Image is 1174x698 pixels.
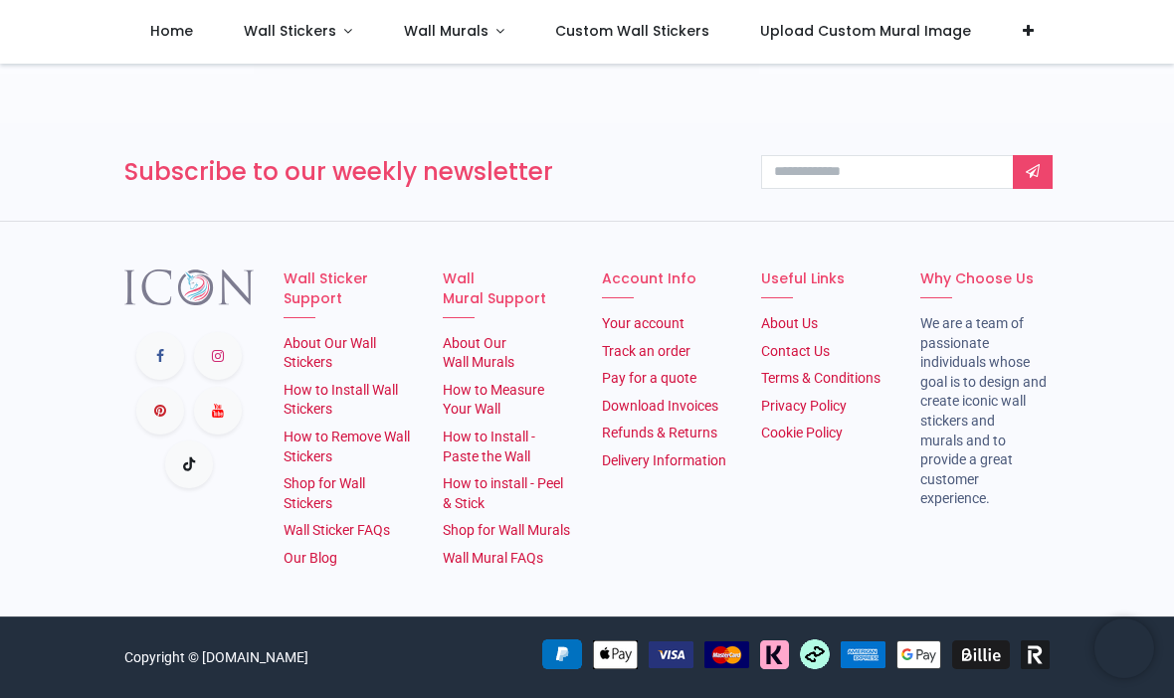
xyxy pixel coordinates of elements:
[284,335,376,371] a: About Our Wall Stickers
[555,21,709,41] span: Custom Wall Stickers
[602,315,685,331] a: Your account
[920,314,1050,509] li: We are a team of passionate individuals whose goal is to design and create iconic wall stickers a...
[704,641,749,668] img: MasterCard
[443,382,544,418] a: How to Measure Your Wall
[443,335,514,371] a: About Our Wall Murals
[602,425,717,440] a: Refunds & Returns
[602,398,718,414] a: Download Invoices
[284,550,337,566] a: Our Blog
[952,640,1010,669] img: Billie
[1021,640,1050,669] img: Revolut Pay
[760,21,971,41] span: Upload Custom Mural Image
[124,155,731,189] h3: Subscribe to our weekly newsletter
[404,21,489,41] span: Wall Murals
[649,641,693,668] img: VISA
[542,639,582,669] img: PayPal
[284,522,390,538] a: Wall Sticker FAQs
[602,343,690,359] a: Track an order
[841,641,885,668] img: American Express
[443,475,563,511] a: How to install - Peel & Stick
[150,21,193,41] span: Home
[761,425,843,440] a: Cookie Policy
[761,269,890,289] h6: Useful Links
[244,21,336,41] span: Wall Stickers
[761,398,847,414] a: Privacy Policy
[284,269,413,308] h6: Wall Sticker Support
[760,640,789,669] img: Klarna
[602,452,726,468] a: Delivery Information
[443,550,543,566] a: Wall Mural FAQs
[284,475,365,511] a: Shop for Wall Stickers
[920,269,1050,289] h6: Why Choose Us
[761,370,880,386] a: Terms & Conditions
[443,269,572,308] h6: Wall Mural Support
[124,649,308,665] a: Copyright © [DOMAIN_NAME]
[761,315,818,331] a: About Us​
[602,370,696,386] a: Pay for a quote
[593,640,638,669] img: Apple Pay
[761,343,830,359] a: Contact Us
[284,429,410,464] a: How to Remove Wall Stickers
[1094,618,1154,678] iframe: Brevo live chat
[602,269,731,289] h6: Account Info
[284,382,398,418] a: How to Install Wall Stickers
[800,639,830,669] img: Afterpay Clearpay
[443,429,535,464] a: How to Install - Paste the Wall
[443,522,570,538] a: Shop for Wall Murals
[896,640,941,669] img: Google Pay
